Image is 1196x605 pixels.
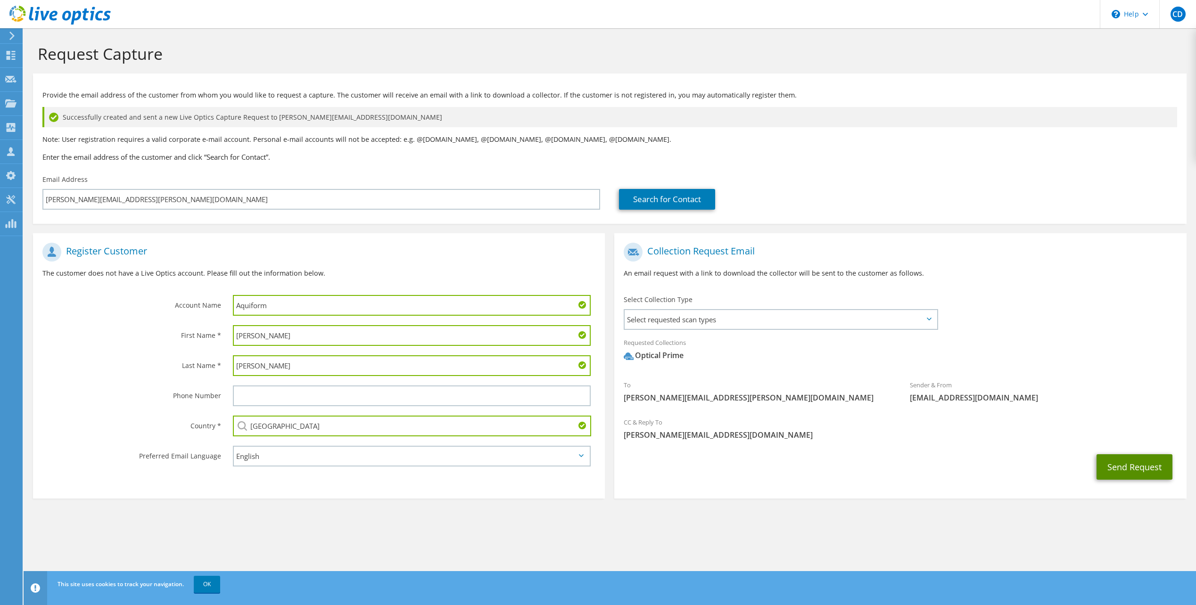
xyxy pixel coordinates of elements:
[42,416,221,431] label: Country *
[63,112,442,123] span: Successfully created and sent a new Live Optics Capture Request to [PERSON_NAME][EMAIL_ADDRESS][D...
[42,152,1177,162] h3: Enter the email address of the customer and click “Search for Contact”.
[194,576,220,593] a: OK
[624,350,684,361] div: Optical Prime
[42,446,221,461] label: Preferred Email Language
[619,189,715,210] a: Search for Contact
[910,392,1177,403] span: [EMAIL_ADDRESS][DOMAIN_NAME]
[42,90,1177,100] p: Provide the email address of the customer from whom you would like to request a capture. The cust...
[624,430,1177,440] span: [PERSON_NAME][EMAIL_ADDRESS][DOMAIN_NAME]
[42,243,591,262] h1: Register Customer
[624,295,693,304] label: Select Collection Type
[614,375,900,408] div: To
[42,355,221,370] label: Last Name *
[42,134,1177,145] p: Note: User registration requires a valid corporate e-mail account. Personal e-mail accounts will ...
[58,580,184,588] span: This site uses cookies to track your navigation.
[624,392,891,403] span: [PERSON_NAME][EMAIL_ADDRESS][PERSON_NAME][DOMAIN_NAME]
[42,385,221,401] label: Phone Number
[42,325,221,340] label: First Name *
[900,375,1187,408] div: Sender & From
[624,268,1177,278] p: An email request with a link to download the collector will be sent to the customer as follows.
[38,44,1177,64] h1: Request Capture
[614,412,1186,445] div: CC & Reply To
[625,310,936,329] span: Select requested scan types
[1112,10,1120,18] svg: \n
[1097,454,1172,480] button: Send Request
[42,268,595,278] p: The customer does not have a Live Optics account. Please fill out the information below.
[42,175,88,184] label: Email Address
[42,295,221,310] label: Account Name
[624,243,1172,262] h1: Collection Request Email
[1171,7,1186,22] span: CD
[614,333,1186,370] div: Requested Collections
